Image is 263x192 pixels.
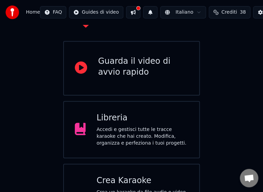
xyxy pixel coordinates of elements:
[209,6,250,18] button: Crediti38
[5,5,19,19] img: youka
[240,9,246,16] span: 38
[97,126,189,147] div: Accedi e gestisci tutte le tracce karaoke che hai creato. Modifica, organizza e perfeziona i tuoi...
[26,9,40,16] span: Home
[97,175,189,186] div: Crea Karaoke
[98,56,188,78] div: Guarda il video di avvio rapido
[69,6,123,18] button: Guides di video
[97,113,189,123] div: Libreria
[221,9,237,16] span: Crediti
[26,9,40,16] nav: breadcrumb
[40,6,66,18] button: FAQ
[240,169,258,187] div: Aprire la chat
